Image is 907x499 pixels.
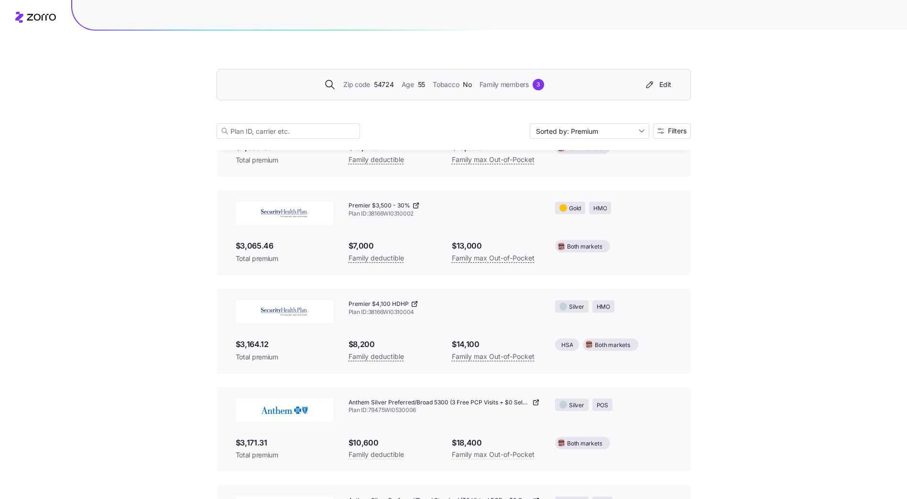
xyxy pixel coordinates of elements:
span: Both markets [567,439,602,448]
img: Security Health Plan [236,202,333,225]
button: Filters [653,123,691,139]
span: Total premium [236,450,333,460]
span: Gold [569,204,581,213]
span: Zip code [343,79,370,90]
span: Family deductible [349,252,404,264]
span: $3,171.31 [236,437,333,449]
span: Both markets [595,341,630,350]
img: Security Health Plan [236,300,333,323]
span: HSA [561,341,573,350]
span: 54724 [374,79,394,90]
span: Both markets [567,242,602,251]
input: Plan ID, carrier etc. [217,123,360,139]
span: Age [402,79,414,90]
span: No [463,79,471,90]
span: Family max Out-of-Pocket [452,154,535,165]
span: Premier $3,500 - 30% [349,202,410,210]
button: Edit [640,77,675,92]
span: Total premium [236,254,333,263]
span: $3,065.46 [236,240,333,252]
span: Family deductible [349,449,404,460]
span: $10,600 [349,437,437,449]
span: Total premium [236,352,333,362]
div: Edit [644,80,671,89]
span: POS [597,401,608,410]
span: Family max Out-of-Pocket [452,252,535,264]
span: $8,200 [349,338,437,350]
span: Plan ID: 38166WI0310004 [349,308,540,316]
input: Sort by [530,123,649,139]
span: HMO [597,303,610,312]
span: Silver [569,303,584,312]
span: Tobacco [433,79,459,90]
span: $14,100 [452,338,540,350]
span: Family max Out-of-Pocket [452,449,535,460]
span: Total premium [236,155,333,165]
span: Family deductible [349,154,404,165]
span: Silver [569,401,584,410]
span: $3,164.12 [236,338,333,350]
div: 3 [533,79,544,90]
span: Premier $4,100 HDHP [349,300,409,308]
span: Anthem Silver Preferred/Broad 5300 (3 Free PCP Visits + $0 Select Drugs + Incentives) [349,399,531,407]
span: Family members [480,79,529,90]
span: $7,000 [349,240,437,252]
span: $18,400 [452,437,540,449]
span: Family deductible [349,351,404,362]
span: Filters [668,128,687,134]
img: Anthem [236,399,333,422]
span: Plan ID: 79475WI0530006 [349,406,540,414]
span: HMO [593,204,607,213]
span: Plan ID: 38166WI0310002 [349,210,540,218]
span: 55 [418,79,425,90]
span: $13,000 [452,240,540,252]
span: Family max Out-of-Pocket [452,351,535,362]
